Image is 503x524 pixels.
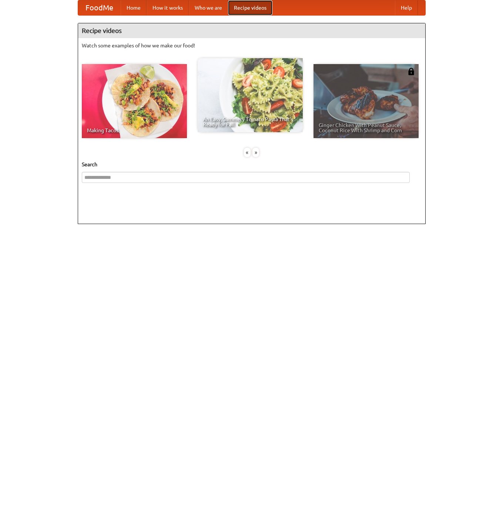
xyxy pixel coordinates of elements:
a: Home [121,0,147,15]
span: Making Tacos [87,128,182,133]
p: Watch some examples of how we make our food! [82,42,422,49]
a: How it works [147,0,189,15]
img: 483408.png [408,68,415,75]
a: FoodMe [78,0,121,15]
a: Help [395,0,418,15]
div: « [244,148,251,157]
a: Making Tacos [82,64,187,138]
a: Who we are [189,0,228,15]
h5: Search [82,161,422,168]
h4: Recipe videos [78,23,425,38]
span: An Easy, Summery Tomato Pasta That's Ready for Fall [203,117,298,127]
a: Recipe videos [228,0,272,15]
div: » [252,148,259,157]
a: An Easy, Summery Tomato Pasta That's Ready for Fall [198,58,303,132]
